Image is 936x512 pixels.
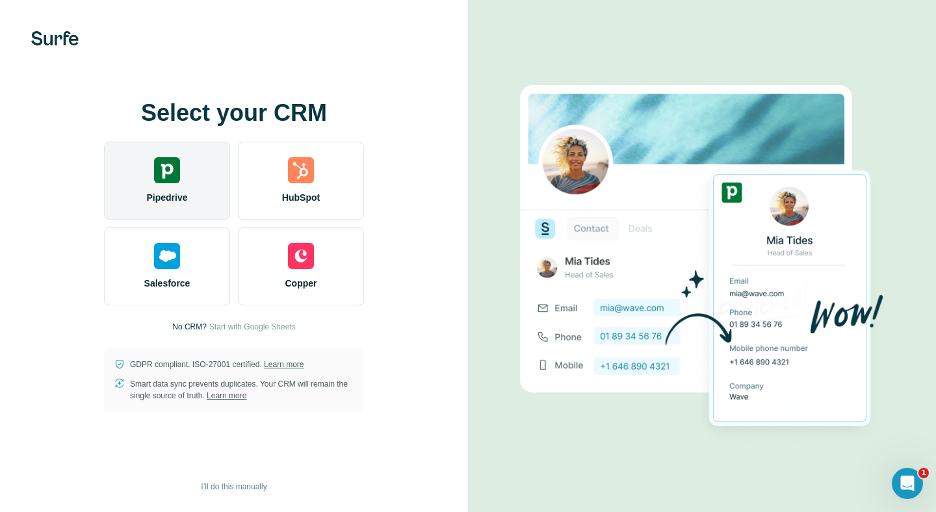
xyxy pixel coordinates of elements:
p: Smart data sync prevents duplicates. Your CRM will remain the single source of truth. [130,378,354,402]
p: GDPR compliant. ISO-27001 certified. [130,359,304,370]
iframe: Intercom live chat [892,468,923,499]
span: Pipedrive [146,191,187,204]
a: Learn more [264,360,304,369]
button: I’ll do this manually [192,477,276,496]
a: Learn more [207,391,246,400]
span: I’ll do this manually [201,481,266,493]
h1: Select your CRM [104,100,364,126]
span: Copper [285,277,317,290]
p: No CRM? [172,321,207,333]
span: HubSpot [282,191,320,204]
img: pipedrive's logo [154,157,180,183]
img: salesforce's logo [154,243,180,269]
img: PIPEDRIVE image [520,63,884,449]
img: hubspot's logo [288,157,314,183]
span: 1 [918,468,929,478]
img: copper's logo [288,243,314,269]
button: Start with Google Sheets [209,321,296,333]
span: Salesforce [144,277,190,290]
img: Surfe's logo [31,31,79,45]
